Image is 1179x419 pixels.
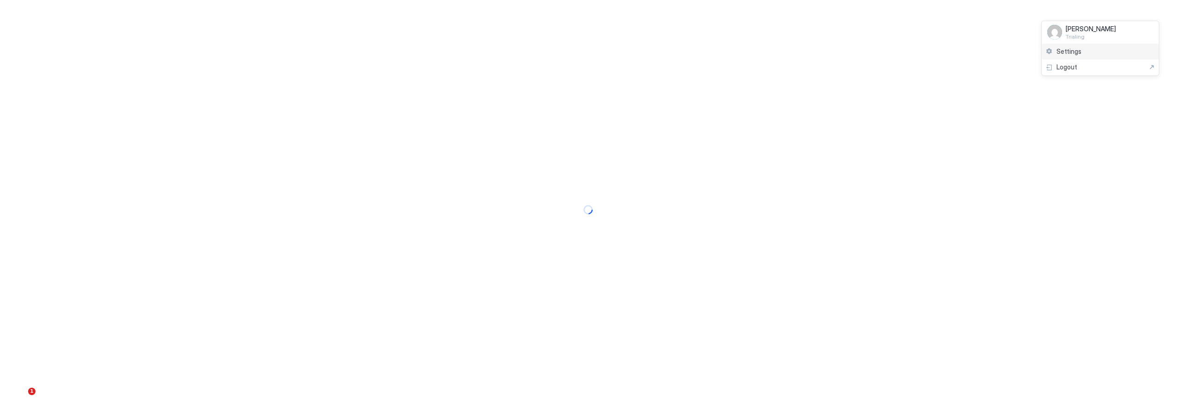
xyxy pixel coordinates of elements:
span: 1 [28,388,35,395]
span: Logout [1056,63,1077,71]
span: Trialing [1066,33,1116,40]
iframe: Intercom live chat [9,388,31,410]
span: Settings [1056,47,1081,56]
span: [PERSON_NAME] [1066,25,1116,33]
